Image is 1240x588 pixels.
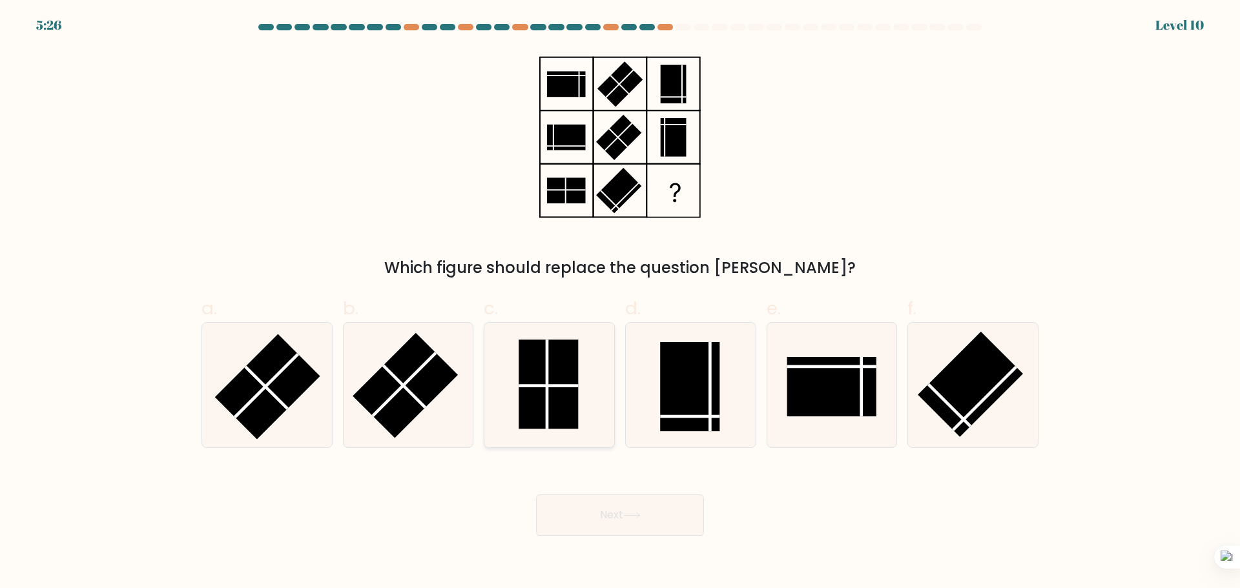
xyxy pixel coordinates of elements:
[201,296,217,321] span: a.
[1155,15,1204,35] div: Level 10
[209,256,1031,279] div: Which figure should replace the question [PERSON_NAME]?
[625,296,641,321] span: d.
[536,494,704,536] button: Next
[36,15,61,35] div: 5:26
[907,296,916,321] span: f.
[343,296,358,321] span: b.
[484,296,498,321] span: c.
[767,296,781,321] span: e.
